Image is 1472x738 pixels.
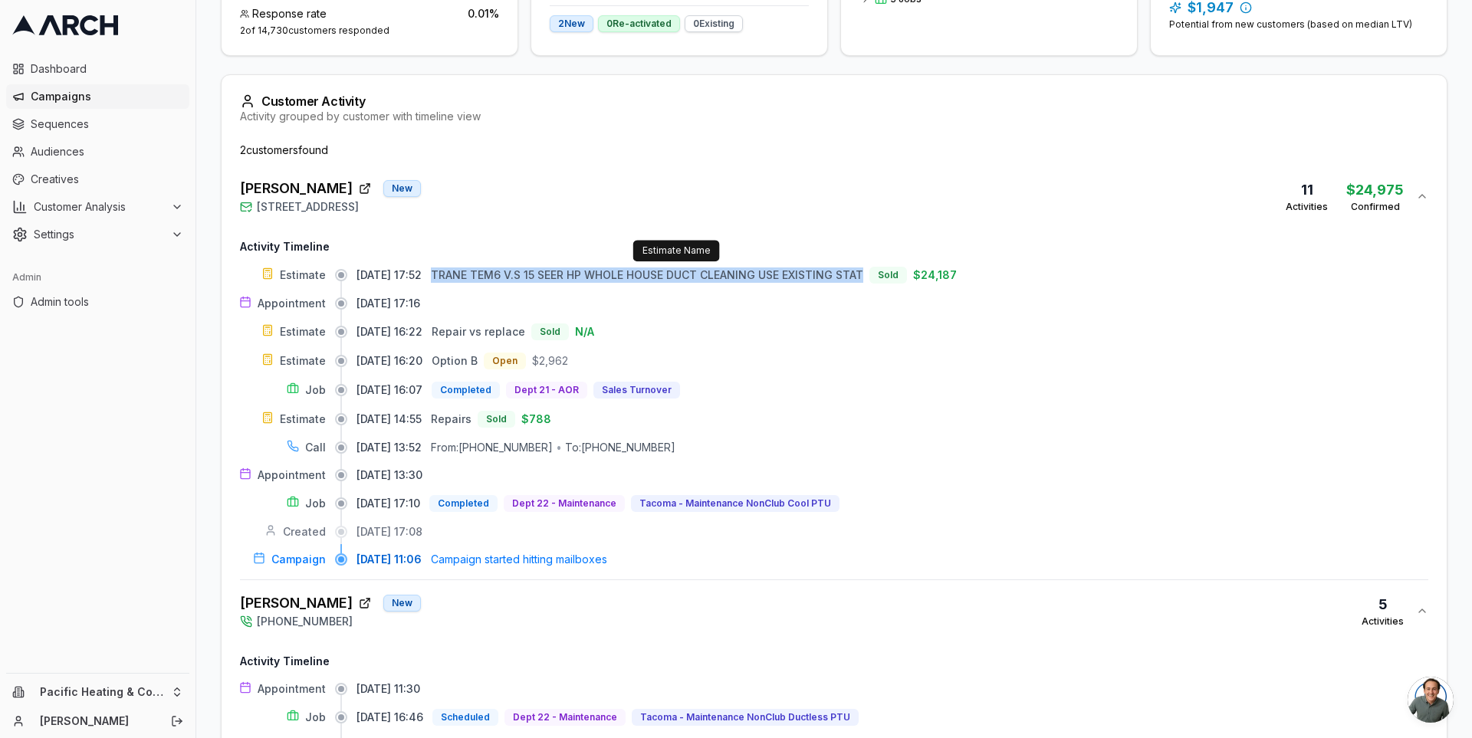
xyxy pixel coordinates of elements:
[531,323,569,340] button: Sold
[1286,179,1328,201] div: 11
[632,709,859,726] button: Tacoma - Maintenance NonClub Ductless PTU
[642,244,711,257] p: Estimate Name
[240,580,1428,641] button: [PERSON_NAME]New[PHONE_NUMBER]5Activities
[240,654,1428,669] h4: Activity Timeline
[593,382,680,399] button: Sales Turnover
[31,172,183,187] span: Creatives
[356,324,422,339] span: [DATE] 16:22
[431,412,472,425] span: Repairs
[6,290,189,314] a: Admin tools
[1362,594,1404,615] div: 5
[166,710,188,732] button: Log out
[280,412,326,427] span: Estimate
[280,353,326,369] span: Estimate
[432,325,525,338] span: Repair vs replace
[240,227,1428,579] div: [PERSON_NAME]New[STREET_ADDRESS]11Activities$24,975Confirmed
[31,89,183,104] span: Campaigns
[6,195,189,219] button: Customer Analysis
[484,353,526,369] button: Open
[31,144,183,159] span: Audiences
[431,267,863,284] button: TRANE TEM6 V.S 15 SEER HP WHOLE HOUSE DUCT CLEANING USE EXISTING STAT
[504,495,625,512] button: Dept 22 - Maintenance
[504,709,626,726] button: Dept 22 - Maintenance
[257,614,353,629] span: [PHONE_NUMBER]
[432,323,525,340] button: Repair vs replace
[1408,677,1454,723] div: Open chat
[631,495,839,512] button: Tacoma - Maintenance NonClub Cool PTU
[31,294,183,310] span: Admin tools
[1362,615,1404,628] div: Activities
[432,353,478,369] button: Option B
[432,354,478,367] span: Option B
[429,495,498,512] button: Completed
[556,440,562,455] div: •
[432,709,498,726] button: Scheduled
[468,6,499,21] span: 0.01 %
[240,109,1428,124] div: Activity grouped by customer with timeline view
[40,685,165,699] span: Pacific Heating & Cooling
[506,382,587,399] div: Dept 21 - AOR
[356,267,422,283] span: [DATE] 17:52
[356,440,422,455] span: [DATE] 13:52
[356,412,422,427] span: [DATE] 14:55
[356,467,422,483] span: [DATE] 13:30
[6,139,189,164] a: Audiences
[240,239,1428,254] h4: Activity Timeline
[305,710,326,725] span: Job
[383,595,421,612] div: New
[356,524,422,540] span: [DATE] 17:08
[240,25,499,37] div: 2 of 14,730 customers responded
[478,411,515,428] button: Sold
[913,267,957,283] span: $24,187
[280,324,326,339] span: Estimate
[258,681,326,697] span: Appointment
[575,324,594,339] span: N/A
[6,112,189,136] a: Sequences
[6,167,189,192] a: Creatives
[1286,201,1328,213] div: Activities
[6,84,189,109] a: Campaigns
[356,552,422,567] span: [DATE] 11:06
[31,61,183,77] span: Dashboard
[356,296,420,311] span: [DATE] 17:16
[869,267,907,284] button: Sold
[565,440,675,455] div: To: [PHONE_NUMBER]
[356,496,420,511] span: [DATE] 17:10
[431,411,472,428] button: Repairs
[34,227,165,242] span: Settings
[356,681,420,697] span: [DATE] 11:30
[283,524,326,540] span: Created
[431,268,863,281] span: TRANE TEM6 V.S 15 SEER HP WHOLE HOUSE DUCT CLEANING USE EXISTING STAT
[356,382,422,398] span: [DATE] 16:07
[356,353,422,369] span: [DATE] 16:20
[258,296,326,311] span: Appointment
[356,710,423,725] span: [DATE] 16:46
[240,178,353,199] span: [PERSON_NAME]
[305,382,326,398] span: Job
[6,265,189,290] div: Admin
[258,467,326,483] span: Appointment
[432,382,500,399] button: Completed
[431,440,553,455] div: From: [PHONE_NUMBER]
[1346,179,1404,201] div: $24,975
[521,412,551,427] span: $788
[6,680,189,704] button: Pacific Heating & Cooling
[240,592,353,614] span: [PERSON_NAME]
[6,57,189,81] a: Dashboard
[383,180,421,197] div: New
[431,552,607,567] span: Campaign started hitting mailboxes
[1169,18,1428,31] div: Potential from new customers (based on median LTV)
[305,440,326,455] span: Call
[252,6,327,21] span: Response rate
[305,496,326,511] span: Job
[240,143,1428,158] div: 2 customer s found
